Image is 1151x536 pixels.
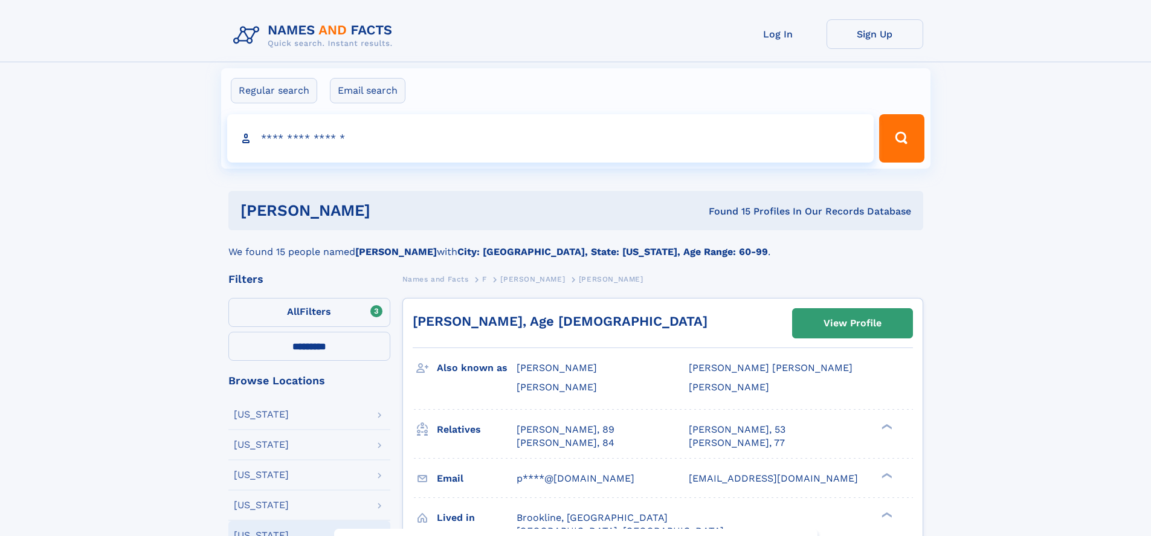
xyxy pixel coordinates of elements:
label: Regular search [231,78,317,103]
input: search input [227,114,874,163]
div: [US_STATE] [234,500,289,510]
div: Filters [228,274,390,285]
span: [PERSON_NAME] [500,275,565,283]
a: [PERSON_NAME], 53 [689,423,785,436]
a: [PERSON_NAME], 77 [689,436,785,450]
img: Logo Names and Facts [228,19,402,52]
span: F [482,275,487,283]
div: ❯ [879,471,893,479]
a: [PERSON_NAME], Age [DEMOGRAPHIC_DATA] [413,314,708,329]
b: City: [GEOGRAPHIC_DATA], State: [US_STATE], Age Range: 60-99 [457,246,768,257]
h3: Also known as [437,358,517,378]
a: View Profile [793,309,912,338]
div: ❯ [879,422,893,430]
span: Brookline, [GEOGRAPHIC_DATA] [517,512,668,523]
div: [US_STATE] [234,470,289,480]
b: [PERSON_NAME] [355,246,437,257]
h1: [PERSON_NAME] [240,203,540,218]
a: Names and Facts [402,271,469,286]
span: [PERSON_NAME] [689,381,769,393]
span: All [287,306,300,317]
label: Filters [228,298,390,327]
span: [EMAIL_ADDRESS][DOMAIN_NAME] [689,473,858,484]
label: Email search [330,78,405,103]
div: Browse Locations [228,375,390,386]
div: [US_STATE] [234,410,289,419]
span: [PERSON_NAME] [PERSON_NAME] [689,362,853,373]
span: [PERSON_NAME] [579,275,643,283]
button: Search Button [879,114,924,163]
h3: Email [437,468,517,489]
a: [PERSON_NAME] [500,271,565,286]
div: ❯ [879,511,893,518]
span: [PERSON_NAME] [517,381,597,393]
div: We found 15 people named with . [228,230,923,259]
a: [PERSON_NAME], 84 [517,436,614,450]
span: [PERSON_NAME] [517,362,597,373]
a: Sign Up [827,19,923,49]
div: Found 15 Profiles In Our Records Database [540,205,911,218]
a: Log In [730,19,827,49]
h3: Relatives [437,419,517,440]
div: View Profile [824,309,882,337]
a: [PERSON_NAME], 89 [517,423,614,436]
div: [US_STATE] [234,440,289,450]
a: F [482,271,487,286]
h3: Lived in [437,508,517,528]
